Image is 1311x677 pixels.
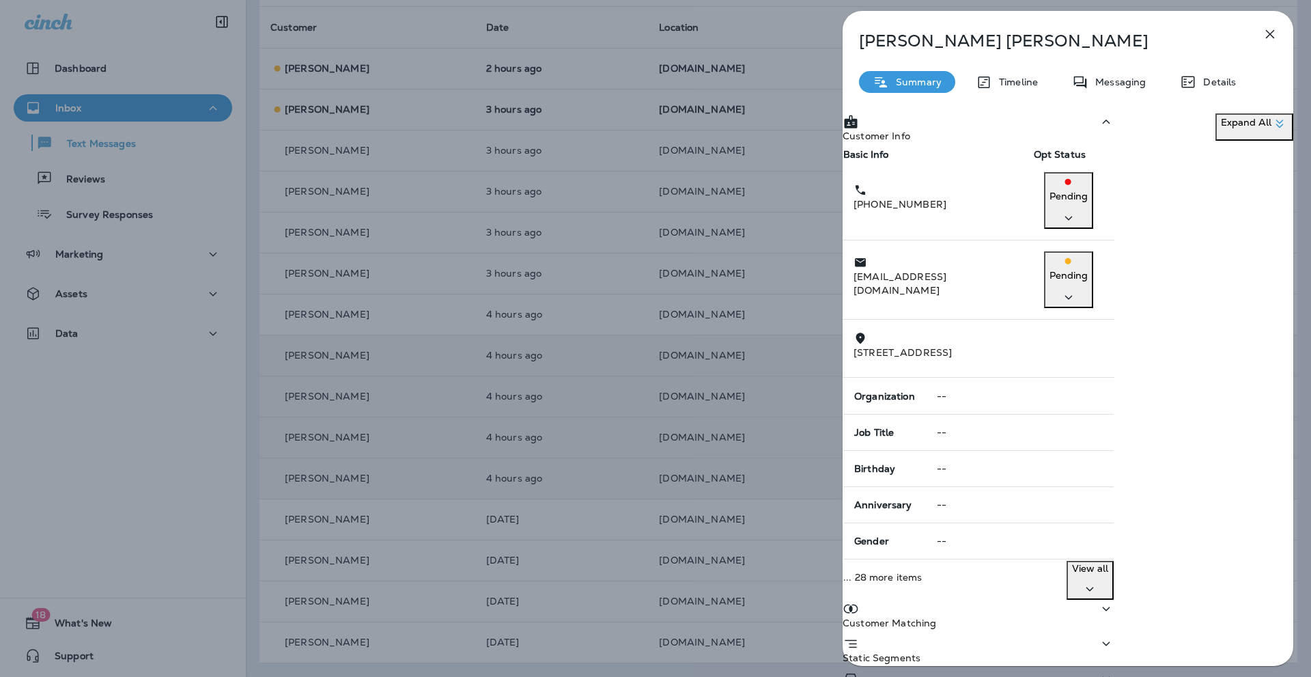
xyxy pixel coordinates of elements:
p: ... 28 more items [843,572,1032,583]
span: Basic Info [843,148,888,161]
p: Pending [1049,189,1088,203]
span: Gender [854,535,889,547]
span: -- [937,426,946,439]
p: Summary [889,77,942,87]
button: View all [1067,561,1114,600]
p: View all [1072,563,1108,574]
span: -- [937,462,946,475]
p: [PERSON_NAME] [PERSON_NAME] [859,31,1232,51]
p: [PHONE_NUMBER] [854,197,1022,211]
span: Anniversary [854,499,912,511]
p: Customer Matching [843,618,936,628]
p: [EMAIL_ADDRESS][DOMAIN_NAME] [854,270,1022,297]
p: Timeline [992,77,1038,87]
span: [STREET_ADDRESS] [854,346,952,359]
p: Customer Info [843,130,910,141]
p: Details [1196,77,1236,87]
span: -- [937,535,946,547]
span: Job Title [854,426,894,439]
span: Organization [854,390,915,402]
button: Pending [1044,251,1093,308]
span: -- [937,390,946,402]
p: Expand All [1221,115,1288,132]
p: Messaging [1088,77,1146,87]
button: Pending [1044,172,1093,229]
p: Static Segments [843,652,920,663]
p: Pending [1049,268,1088,282]
span: Birthday [854,462,895,475]
span: Opt Status [1034,148,1086,161]
span: -- [937,499,946,511]
button: Expand All [1215,113,1293,141]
